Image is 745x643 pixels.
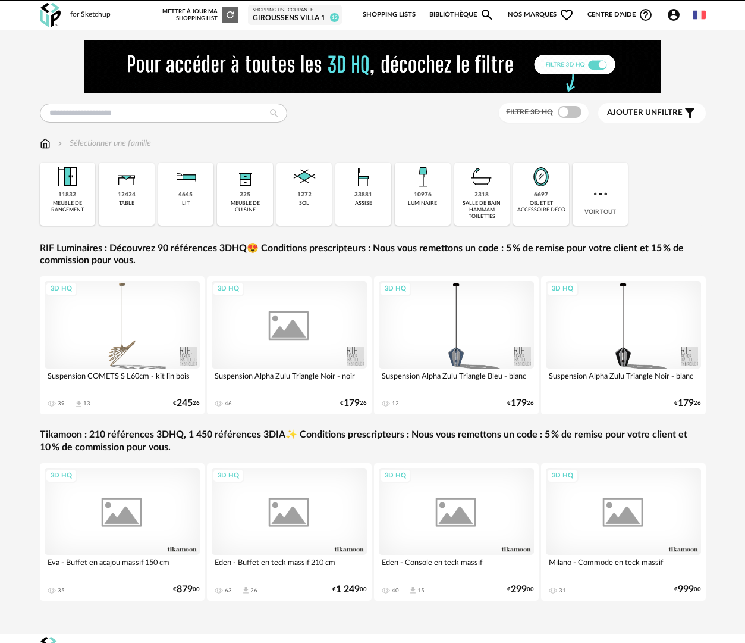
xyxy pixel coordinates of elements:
[40,463,205,601] a: 3D HQ Eva - Buffet en acajou massif 150 cm 35 €87900
[467,163,496,191] img: Salle%20de%20bain.png
[118,191,136,199] div: 12424
[379,282,411,296] div: 3D HQ
[45,469,77,483] div: 3D HQ
[45,369,200,392] div: Suspension COMETS S L60cm - kit lin bois
[178,191,193,199] div: 4645
[112,163,141,191] img: Table.png
[225,12,235,18] span: Refresh icon
[330,13,339,22] span: 13
[58,400,65,407] div: 39
[374,276,539,414] a: 3D HQ Suspension Alpha Zulu Triangle Bleu - blanc 12 €17926
[241,586,250,595] span: Download icon
[355,200,372,207] div: assise
[667,8,686,22] span: Account Circle icon
[336,586,360,594] span: 1 249
[559,8,574,22] span: Heart Outline icon
[332,586,367,594] div: € 00
[162,7,238,23] div: Mettre à jour ma Shopping List
[507,399,534,407] div: € 26
[40,276,205,414] a: 3D HQ Suspension COMETS S L60cm - kit lin bois 39 Download icon 13 €24526
[408,586,417,595] span: Download icon
[74,399,83,408] span: Download icon
[480,8,494,22] span: Magnify icon
[379,469,411,483] div: 3D HQ
[221,200,269,214] div: meuble de cuisine
[683,106,697,120] span: Filter icon
[119,200,134,207] div: table
[674,586,701,594] div: € 00
[45,282,77,296] div: 3D HQ
[84,40,661,93] img: FILTRE%20HQ%20NEW_V1%20(4).gif
[474,191,489,199] div: 2318
[225,400,232,407] div: 46
[177,586,193,594] span: 879
[379,369,534,392] div: Suspension Alpha Zulu Triangle Bleu - blanc
[414,191,432,199] div: 10976
[207,463,372,601] a: 3D HQ Eden - Buffet en teck massif 210 cm 63 Download icon 26 €1 24900
[408,200,437,207] div: luminaire
[83,400,90,407] div: 13
[43,200,92,214] div: meuble de rangement
[546,469,579,483] div: 3D HQ
[429,2,495,27] a: BibliothèqueMagnify icon
[508,2,574,27] span: Nos marques
[379,555,534,579] div: Eden - Console en teck massif
[177,399,193,407] span: 245
[58,587,65,594] div: 35
[392,400,399,407] div: 12
[40,242,706,267] a: RIF Luminaires : Découvrez 90 références 3DHQ😍 Conditions prescripteurs : Nous vous remettons un ...
[40,138,51,149] img: svg+xml;base64,PHN2ZyB3aWR0aD0iMTYiIGhlaWdodD0iMTciIHZpZXdCb3g9IjAgMCAxNiAxNyIgZmlsbD0ibm9uZSIgeG...
[225,587,232,594] div: 63
[674,399,701,407] div: € 26
[667,8,681,22] span: Account Circle icon
[70,10,111,20] div: for Sketchup
[340,399,367,407] div: € 26
[408,163,437,191] img: Luminaire.png
[573,163,628,226] div: Voir tout
[559,587,566,594] div: 31
[212,369,367,392] div: Suspension Alpha Zulu Triangle Noir - noir
[299,200,309,207] div: sol
[290,163,319,191] img: Sol.png
[541,463,706,601] a: 3D HQ Milano - Commode en teck massif 31 €99900
[678,399,694,407] span: 179
[541,276,706,414] a: 3D HQ Suspension Alpha Zulu Triangle Noir - blanc €17926
[207,276,372,414] a: 3D HQ Suspension Alpha Zulu Triangle Noir - noir 46 €17926
[253,7,337,13] div: Shopping List courante
[182,200,190,207] div: lit
[171,163,200,191] img: Literie.png
[55,138,65,149] img: svg+xml;base64,PHN2ZyB3aWR0aD0iMTYiIGhlaWdodD0iMTYiIHZpZXdCb3g9IjAgMCAxNiAxNiIgZmlsbD0ibm9uZSIgeG...
[678,586,694,594] span: 999
[546,282,579,296] div: 3D HQ
[253,14,337,23] div: GIROUSSENS VILLA 1
[240,191,250,199] div: 225
[173,399,200,407] div: € 26
[253,7,337,23] a: Shopping List courante GIROUSSENS VILLA 1 13
[173,586,200,594] div: € 00
[53,163,81,191] img: Meuble%20de%20rangement.png
[693,8,706,21] img: fr
[511,586,527,594] span: 299
[534,191,548,199] div: 6697
[374,463,539,601] a: 3D HQ Eden - Console en teck massif 40 Download icon 15 €29900
[598,103,706,123] button: Ajouter unfiltre Filter icon
[231,163,259,191] img: Rangement.png
[40,429,706,454] a: Tikamoon : 210 références 3DHQ, 1 450 références 3DIA✨ Conditions prescripteurs : Nous vous remet...
[546,369,701,392] div: Suspension Alpha Zulu Triangle Noir - blanc
[58,191,76,199] div: 11832
[212,282,244,296] div: 3D HQ
[587,8,653,22] span: Centre d'aideHelp Circle Outline icon
[40,3,61,27] img: OXP
[212,555,367,579] div: Eden - Buffet en teck massif 210 cm
[55,138,151,149] div: Sélectionner une famille
[392,587,399,594] div: 40
[45,555,200,579] div: Eva - Buffet en acajou massif 150 cm
[607,108,657,117] span: Ajouter un
[349,163,378,191] img: Assise.png
[363,2,416,27] a: Shopping Lists
[212,469,244,483] div: 3D HQ
[511,399,527,407] span: 179
[506,108,553,116] span: Filtre 3D HQ
[607,108,683,118] span: filtre
[546,555,701,579] div: Milano - Commode en teck massif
